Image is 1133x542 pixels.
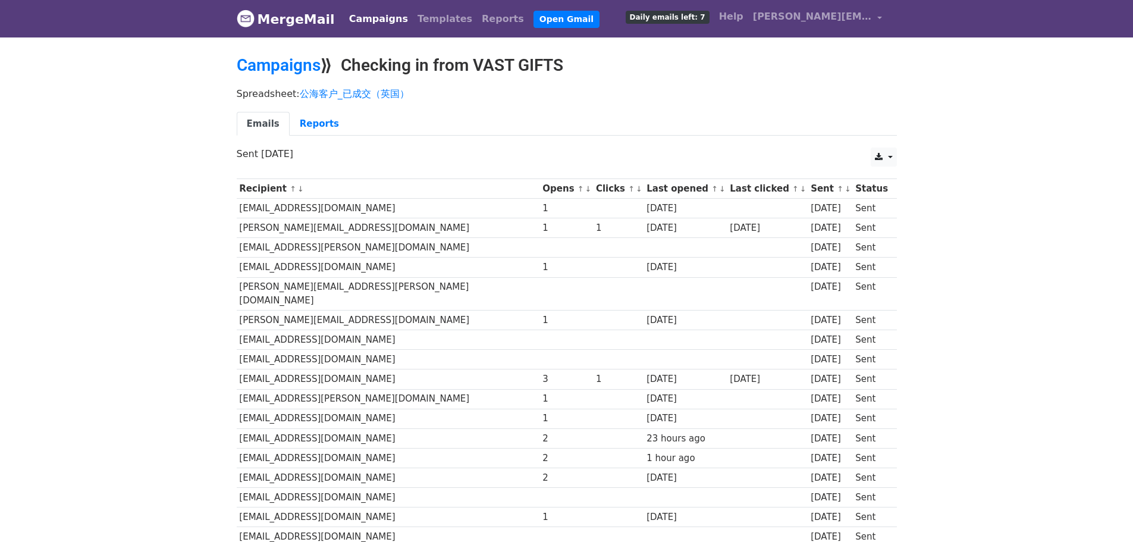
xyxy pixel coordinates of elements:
[477,7,529,31] a: Reports
[811,372,850,386] div: [DATE]
[596,372,641,386] div: 1
[621,5,714,29] a: Daily emails left: 7
[593,179,644,199] th: Clicks
[237,488,540,507] td: [EMAIL_ADDRESS][DOMAIN_NAME]
[852,218,890,238] td: Sent
[646,392,724,406] div: [DATE]
[626,11,710,24] span: Daily emails left: 7
[727,179,808,199] th: Last clicked
[533,11,600,28] a: Open Gmail
[237,112,290,136] a: Emails
[811,353,850,366] div: [DATE]
[753,10,872,24] span: [PERSON_NAME][EMAIL_ADDRESS][DOMAIN_NAME]
[542,221,590,235] div: 1
[237,148,897,160] p: Sent [DATE]
[628,184,635,193] a: ↑
[542,452,590,465] div: 2
[297,184,304,193] a: ↓
[811,432,850,446] div: [DATE]
[542,471,590,485] div: 2
[237,389,540,409] td: [EMAIL_ADDRESS][PERSON_NAME][DOMAIN_NAME]
[644,179,727,199] th: Last opened
[237,507,540,527] td: [EMAIL_ADDRESS][DOMAIN_NAME]
[542,202,590,215] div: 1
[237,55,897,76] h2: ⟫ Checking in from VAST GIFTS
[646,452,724,465] div: 1 hour ago
[748,5,887,33] a: [PERSON_NAME][EMAIL_ADDRESS][DOMAIN_NAME]
[290,184,296,193] a: ↑
[290,112,349,136] a: Reports
[596,221,641,235] div: 1
[237,179,540,199] th: Recipient
[646,221,724,235] div: [DATE]
[237,10,255,27] img: MergeMail logo
[413,7,477,31] a: Templates
[237,350,540,369] td: [EMAIL_ADDRESS][DOMAIN_NAME]
[542,392,590,406] div: 1
[852,369,890,389] td: Sent
[845,184,851,193] a: ↓
[852,507,890,527] td: Sent
[852,488,890,507] td: Sent
[237,468,540,487] td: [EMAIL_ADDRESS][DOMAIN_NAME]
[714,5,748,29] a: Help
[811,510,850,524] div: [DATE]
[237,311,540,330] td: [PERSON_NAME][EMAIL_ADDRESS][DOMAIN_NAME]
[852,350,890,369] td: Sent
[237,448,540,468] td: [EMAIL_ADDRESS][DOMAIN_NAME]
[300,88,409,99] a: 公海客户_已成交（英国）
[237,409,540,428] td: [EMAIL_ADDRESS][DOMAIN_NAME]
[852,428,890,448] td: Sent
[852,389,890,409] td: Sent
[636,184,642,193] a: ↓
[837,184,843,193] a: ↑
[811,261,850,274] div: [DATE]
[852,277,890,311] td: Sent
[811,241,850,255] div: [DATE]
[646,314,724,327] div: [DATE]
[646,261,724,274] div: [DATE]
[811,333,850,347] div: [DATE]
[237,87,897,100] p: Spreadsheet:
[237,7,335,32] a: MergeMail
[852,311,890,330] td: Sent
[646,202,724,215] div: [DATE]
[542,510,590,524] div: 1
[646,510,724,524] div: [DATE]
[646,471,724,485] div: [DATE]
[852,179,890,199] th: Status
[719,184,726,193] a: ↓
[542,412,590,425] div: 1
[646,412,724,425] div: [DATE]
[852,330,890,350] td: Sent
[237,428,540,448] td: [EMAIL_ADDRESS][DOMAIN_NAME]
[237,277,540,311] td: [PERSON_NAME][EMAIL_ADDRESS][PERSON_NAME][DOMAIN_NAME]
[811,221,850,235] div: [DATE]
[730,372,805,386] div: [DATE]
[730,221,805,235] div: [DATE]
[542,432,590,446] div: 2
[711,184,718,193] a: ↑
[811,412,850,425] div: [DATE]
[792,184,799,193] a: ↑
[852,199,890,218] td: Sent
[237,218,540,238] td: [PERSON_NAME][EMAIL_ADDRESS][DOMAIN_NAME]
[540,179,594,199] th: Opens
[852,258,890,277] td: Sent
[646,432,724,446] div: 23 hours ago
[237,369,540,389] td: [EMAIL_ADDRESS][DOMAIN_NAME]
[646,372,724,386] div: [DATE]
[542,372,590,386] div: 3
[237,330,540,350] td: [EMAIL_ADDRESS][DOMAIN_NAME]
[852,468,890,487] td: Sent
[811,314,850,327] div: [DATE]
[852,409,890,428] td: Sent
[852,238,890,258] td: Sent
[237,258,540,277] td: [EMAIL_ADDRESS][DOMAIN_NAME]
[237,238,540,258] td: [EMAIL_ADDRESS][PERSON_NAME][DOMAIN_NAME]
[578,184,584,193] a: ↑
[800,184,806,193] a: ↓
[542,314,590,327] div: 1
[585,184,592,193] a: ↓
[808,179,852,199] th: Sent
